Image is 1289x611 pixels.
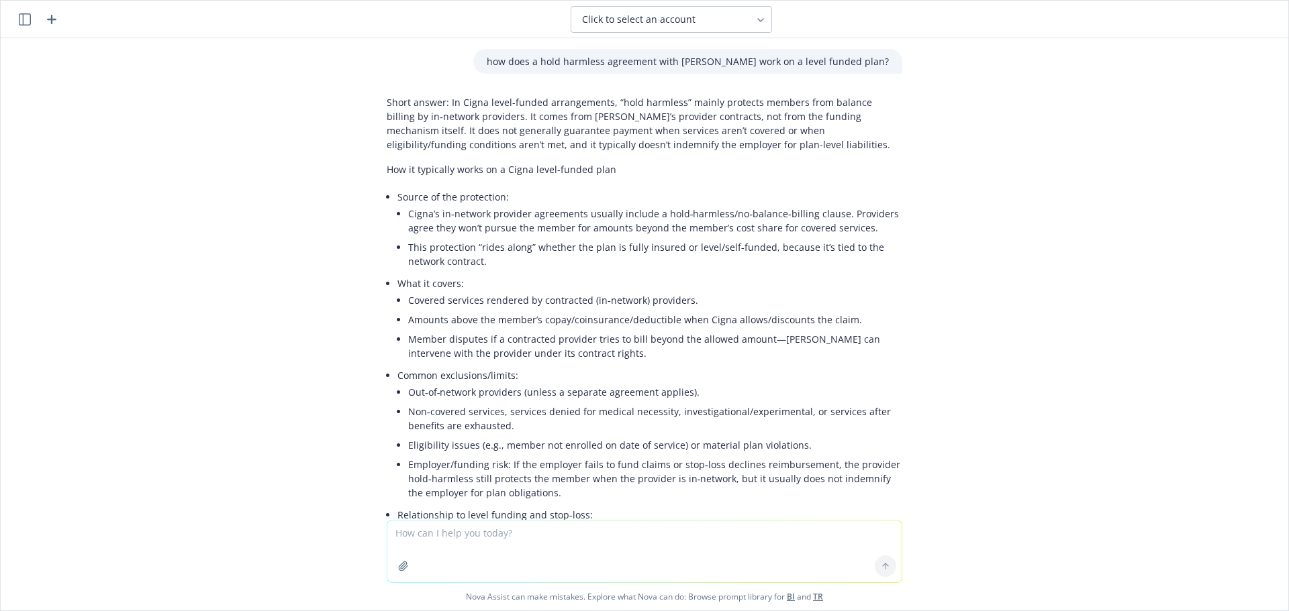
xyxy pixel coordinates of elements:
li: Member disputes if a contracted provider tries to bill beyond the allowed amount—[PERSON_NAME] ca... [408,329,902,363]
span: Nova Assist can make mistakes. Explore what Nova can do: Browse prompt library for and [6,583,1283,610]
p: how does a hold harmless agreement with [PERSON_NAME] work on a level funded plan? [487,54,889,68]
li: Common exclusions/limits: [397,366,902,505]
a: BI [787,591,795,602]
p: How it typically works on a Cigna level-funded plan [387,162,902,176]
li: This protection “rides along” whether the plan is fully insured or level/self‑funded, because it’... [408,237,902,271]
li: Eligibility issues (e.g., member not enrolled on date of service) or material plan violations. [408,435,902,455]
li: Employer/funding risk: If the employer fails to fund claims or stop‑loss declines reimbursement, ... [408,455,902,502]
p: Short answer: In Cigna level-funded arrangements, “hold harmless” mainly protects members from ba... [387,95,902,152]
li: What it covers: [397,274,902,366]
li: Source of the protection: [397,187,902,274]
li: Covered services rendered by contracted (in‑network) providers. [408,290,902,310]
li: Out‑of‑network providers (unless a separate agreement applies). [408,382,902,402]
button: Click to select an account [571,6,772,33]
li: Cigna’s in‑network provider agreements usually include a hold‑harmless/no‑balance‑billing clause.... [408,204,902,237]
span: Click to select an account [582,13,696,26]
li: Amounts above the member’s copay/coinsurance/deductible when Cigna allows/discounts the claim. [408,310,902,329]
a: TR [813,591,823,602]
li: Non‑covered services, services denied for medical necessity, investigational/experimental, or ser... [408,402,902,435]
